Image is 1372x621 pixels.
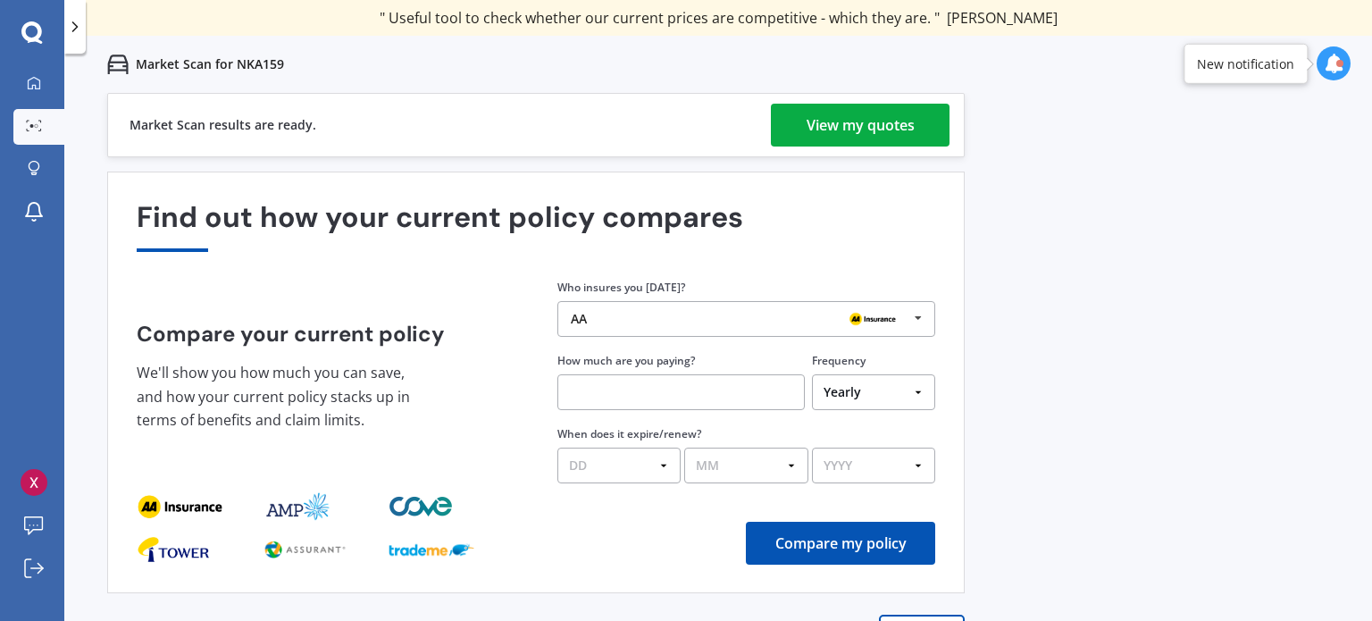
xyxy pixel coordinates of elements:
[771,104,950,147] a: View my quotes
[137,361,422,432] p: We'll show you how much you can save, and how your current policy stacks up in terms of benefits ...
[107,54,129,75] img: car.f15378c7a67c060ca3f3.svg
[746,522,935,565] button: Compare my policy
[812,353,866,368] label: Frequency
[137,201,935,252] div: Find out how your current policy compares
[21,469,47,496] img: ACg8ocKBIrS3_hrkUcT-FnTmZw_kA02iCbraZgIVIOci37V6fVrO3g=s96-c
[137,322,514,347] h4: Compare your current policy
[571,313,587,325] div: AA
[137,492,222,521] img: provider_logo_0
[1197,55,1294,72] div: New notification
[136,55,284,73] p: Market Scan for NKA159
[389,535,474,564] img: provider_logo_2
[807,104,915,147] div: View my quotes
[389,492,456,521] img: provider_logo_2
[263,535,348,564] img: provider_logo_1
[844,308,901,330] img: AA.webp
[263,492,331,521] img: provider_logo_1
[137,535,210,564] img: provider_logo_0
[130,94,316,156] div: Market Scan results are ready.
[557,280,685,295] label: Who insures you [DATE]?
[557,353,695,368] label: How much are you paying?
[557,426,701,441] label: When does it expire/renew?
